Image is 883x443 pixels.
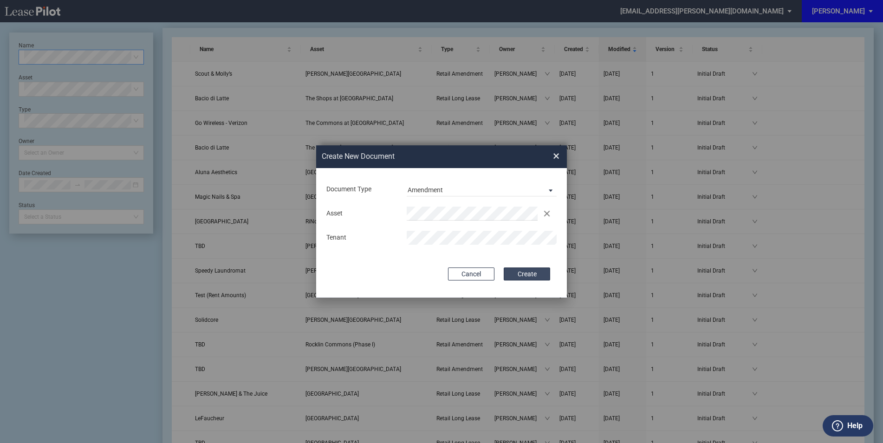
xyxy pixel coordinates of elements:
span: × [553,149,559,164]
div: Amendment [408,186,443,194]
h2: Create New Document [322,151,519,162]
button: Create [504,267,550,280]
div: Asset [321,209,401,218]
md-dialog: Create New ... [316,145,567,298]
md-select: Document Type: Amendment [407,182,557,196]
div: Tenant [321,233,401,242]
div: Document Type [321,185,401,194]
label: Help [847,420,863,432]
button: Cancel [448,267,494,280]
